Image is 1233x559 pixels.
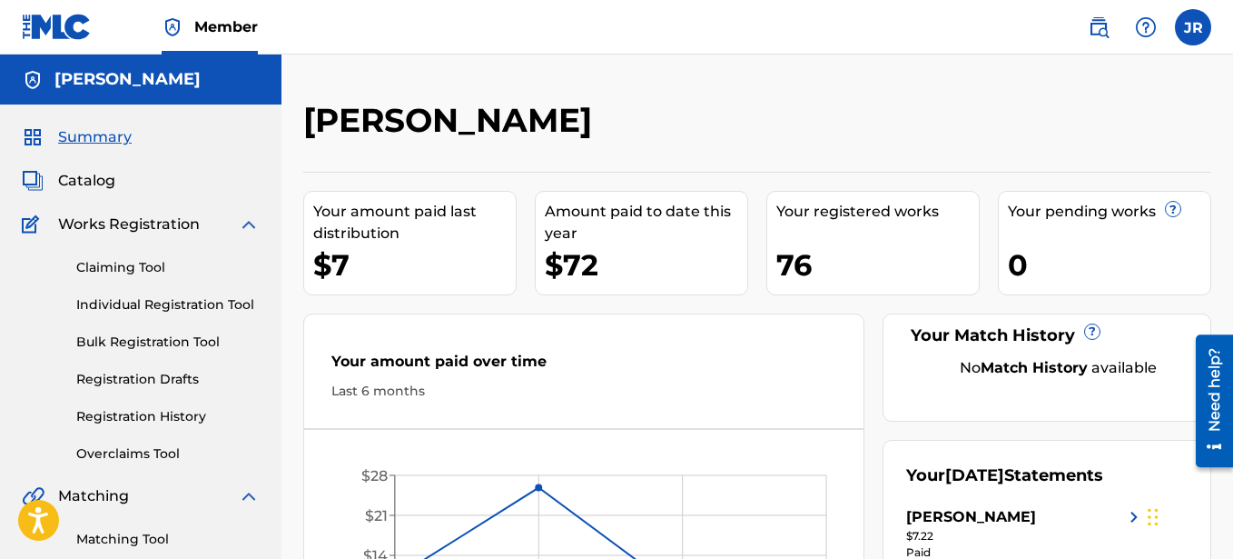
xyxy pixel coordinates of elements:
[1008,201,1210,223] div: Your pending works
[58,485,129,507] span: Matching
[76,333,260,352] a: Bulk Registration Tool
[54,69,201,90] h5: JEFFREY ROBINSON
[22,485,44,507] img: Matching
[313,245,516,285] div: $7
[76,370,260,389] a: Registration Drafts
[1123,506,1145,528] img: right chevron icon
[76,295,260,314] a: Individual Registration Tool
[331,382,836,401] div: Last 6 months
[162,16,183,38] img: Top Rightsholder
[545,201,747,245] div: Amount paid to date this year
[945,465,1004,485] span: [DATE]
[776,201,979,223] div: Your registered works
[22,126,44,148] img: Summary
[1008,245,1210,285] div: 0
[361,467,388,484] tspan: $28
[76,258,260,277] a: Claiming Tool
[58,170,115,192] span: Catalog
[906,506,1036,528] div: [PERSON_NAME]
[1135,16,1157,38] img: help
[76,407,260,426] a: Registration History
[1128,9,1164,45] div: Help
[1175,9,1211,45] div: User Menu
[929,357,1189,379] div: No available
[1080,9,1117,45] a: Public Search
[22,170,44,192] img: Catalog
[1088,16,1110,38] img: search
[22,126,132,148] a: SummarySummary
[22,214,45,235] img: Works Registration
[1166,202,1180,216] span: ?
[1085,324,1100,339] span: ?
[238,485,260,507] img: expand
[1148,490,1159,544] div: Drag
[238,214,260,235] img: expand
[776,245,979,285] div: 76
[313,201,516,245] div: Your amount paid last distribution
[303,100,601,141] h2: [PERSON_NAME]
[981,359,1088,376] strong: Match History
[22,14,92,40] img: MLC Logo
[331,351,836,382] div: Your amount paid over time
[76,444,260,464] a: Overclaims Tool
[22,69,44,91] img: Accounts
[906,324,1189,348] div: Your Match History
[906,464,1103,488] div: Your Statements
[194,16,258,37] span: Member
[58,214,200,235] span: Works Registration
[906,528,1146,544] div: $7.22
[22,170,115,192] a: CatalogCatalog
[76,530,260,549] a: Matching Tool
[365,507,388,524] tspan: $21
[545,245,747,285] div: $72
[58,126,132,148] span: Summary
[1142,472,1233,559] iframe: Chat Widget
[1182,326,1233,477] iframe: Resource Center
